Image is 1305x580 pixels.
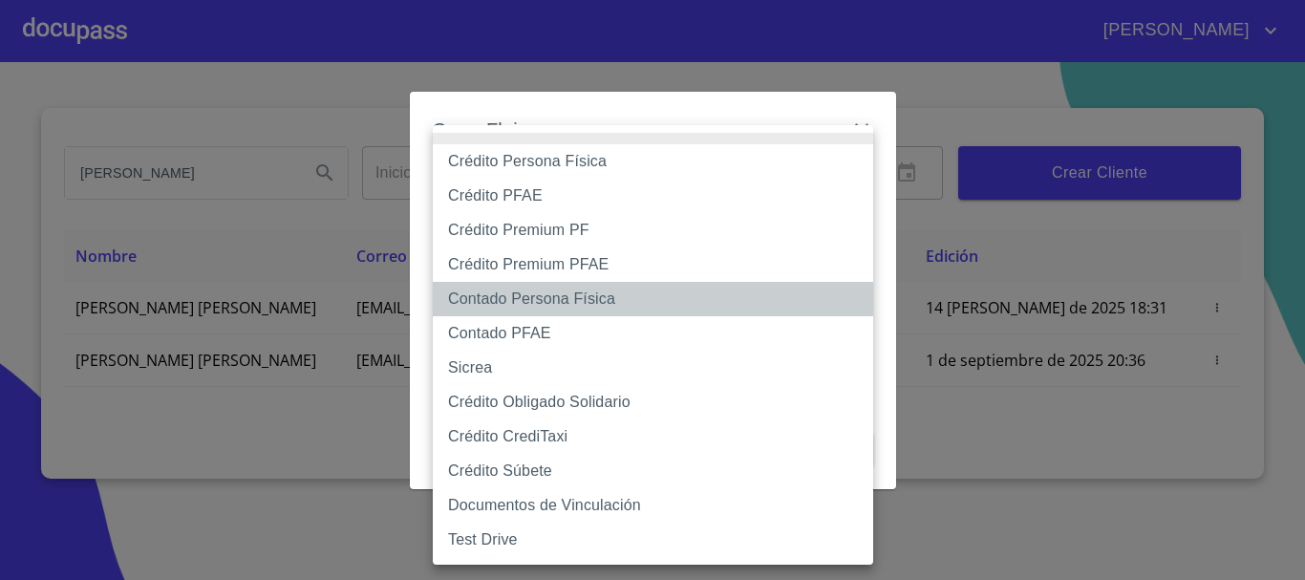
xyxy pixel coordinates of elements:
li: Contado PFAE [433,316,873,351]
li: Crédito Obligado Solidario [433,385,873,419]
li: Crédito Premium PFAE [433,247,873,282]
li: Crédito Súbete [433,454,873,488]
li: Contado Persona Física [433,282,873,316]
li: Crédito Persona Física [433,144,873,179]
li: Sicrea [433,351,873,385]
li: Documentos de Vinculación [433,488,873,523]
li: Crédito PFAE [433,179,873,213]
li: Crédito CrediTaxi [433,419,873,454]
li: Test Drive [433,523,873,557]
li: None [433,133,873,144]
li: Crédito Premium PF [433,213,873,247]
